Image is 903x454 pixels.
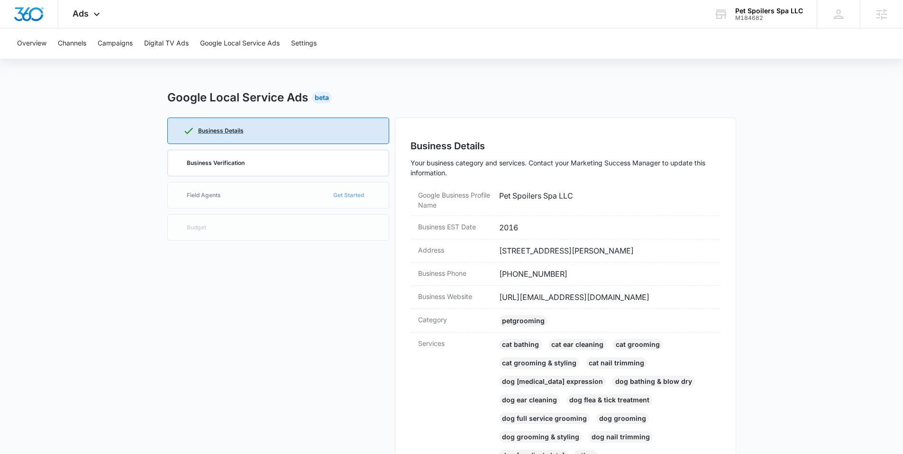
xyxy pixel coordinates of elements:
button: Overview [17,28,46,59]
div: Domain: [DOMAIN_NAME] [25,25,104,32]
dt: Services [418,338,492,348]
div: Keywords by Traffic [105,56,160,62]
div: Business Phone[PHONE_NUMBER] [410,263,721,286]
div: Business EST Date2016 [410,216,721,239]
dd: [STREET_ADDRESS][PERSON_NAME] [499,245,713,256]
div: Dog grooming [596,413,649,424]
button: Google Local Service Ads [200,28,280,59]
dd: Pet Spoilers Spa LLC [499,190,713,210]
div: Cat grooming [613,339,663,350]
div: account name [735,7,803,15]
div: Cat ear cleaning [548,339,606,350]
a: Business Details [167,118,389,144]
img: logo_orange.svg [15,15,23,23]
div: Dog bathing & blow dry [612,376,695,387]
div: Google Business Profile NamePet Spoilers Spa LLC [410,184,721,216]
dd: 2016 [499,222,713,233]
div: Cat bathing [499,339,542,350]
p: Your business category and services. Contact your Marketing Success Manager to update this inform... [410,158,721,178]
div: CategorypetGrooming [410,309,721,333]
a: Business Verification [167,150,389,176]
div: Business Website[URL][EMAIL_ADDRESS][DOMAIN_NAME] [410,286,721,309]
div: Beta [312,92,332,103]
span: Ads [73,9,89,18]
button: Channels [58,28,86,59]
div: Domain Overview [36,56,85,62]
div: Dog flea & tick treatment [566,394,652,406]
div: Cat nail trimming [586,357,647,369]
dt: Business EST Date [418,222,492,232]
p: Business Details [198,128,244,134]
dd: [URL][EMAIL_ADDRESS][DOMAIN_NAME] [499,291,713,303]
div: Dog [MEDICAL_DATA] expression [499,376,606,387]
div: account id [735,15,803,21]
button: Settings [291,28,317,59]
div: Dog grooming & styling [499,431,582,443]
div: petGrooming [499,315,547,327]
p: Business Verification [187,160,245,166]
div: Address[STREET_ADDRESS][PERSON_NAME] [410,239,721,263]
div: Cat grooming & styling [499,357,579,369]
button: Campaigns [98,28,133,59]
img: website_grey.svg [15,25,23,32]
h2: Google Local Service Ads [167,89,308,106]
dt: Business Website [418,291,492,301]
h2: Business Details [410,139,721,153]
dt: Google Business Profile Name [418,190,492,210]
div: Dog ear cleaning [499,394,560,406]
button: Digital TV Ads [144,28,189,59]
dt: Business Phone [418,268,492,278]
dd: [PHONE_NUMBER] [499,268,713,280]
dt: Category [418,315,492,325]
img: tab_keywords_by_traffic_grey.svg [94,55,102,63]
div: v 4.0.25 [27,15,46,23]
img: tab_domain_overview_orange.svg [26,55,33,63]
div: Dog full service grooming [499,413,590,424]
div: Dog nail trimming [589,431,653,443]
dt: Address [418,245,492,255]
